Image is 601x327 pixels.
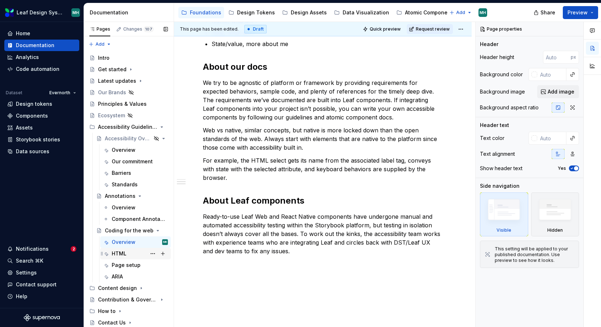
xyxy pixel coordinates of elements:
[226,7,278,18] a: Design Tokens
[163,239,167,246] div: MH
[480,192,528,236] div: Visible
[4,243,79,255] button: Notifications2
[98,296,157,303] div: Contribution & Governance
[112,262,141,269] div: Page setup
[178,7,224,18] a: Foundations
[16,269,37,276] div: Settings
[16,30,30,37] div: Home
[16,112,48,119] div: Components
[100,167,171,179] a: Barriers
[24,314,60,321] a: Supernova Logo
[105,227,153,234] div: Coding for the web
[105,192,135,200] div: Annotations
[100,144,171,156] a: Overview
[112,146,135,154] div: Overview
[497,227,511,233] div: Visible
[86,87,171,98] a: Our Brands
[331,7,392,18] a: Data Visualization
[343,9,389,16] div: Data Visualization
[86,75,171,87] a: Latest updates
[495,246,574,263] div: This setting will be applied to your published documentation. Use preview to see how it looks.
[180,26,239,32] span: This page has been edited.
[16,148,49,155] div: Data sources
[100,213,171,225] a: Component Annotations
[203,61,443,73] h2: About our docs
[100,156,171,167] a: Our commitment
[4,146,79,157] a: Data sources
[16,100,52,108] div: Design tokens
[4,291,79,302] button: Help
[72,10,79,15] div: MH
[405,9,455,16] div: Atomic Components
[480,122,509,129] div: Header text
[4,63,79,75] a: Code automation
[279,7,330,18] a: Design Assets
[212,40,443,48] p: State/value, more about me
[98,100,147,108] div: Principles & Values
[4,279,79,290] button: Contact support
[480,71,523,78] div: Background color
[98,319,126,326] div: Contact Us
[95,41,104,47] span: Add
[112,204,135,211] div: Overview
[98,123,157,131] div: Accessibility Guidelines
[407,24,453,34] button: Request review
[112,181,138,188] div: Standards
[98,66,126,73] div: Get started
[86,110,171,121] a: Ecosystem
[416,26,450,32] span: Request review
[112,273,123,280] div: ARIA
[361,24,404,34] button: Quick preview
[98,112,125,119] div: Ecosystem
[4,28,79,39] a: Home
[71,246,76,252] span: 2
[112,158,153,165] div: Our commitment
[112,215,166,223] div: Component Annotations
[244,25,267,33] div: Draft
[98,89,126,96] div: Our Brands
[480,41,498,48] div: Header
[567,9,588,16] span: Preview
[16,65,59,73] div: Code automation
[537,68,566,81] input: Auto
[203,156,443,182] p: For example, the HTML select gets its name from the associated label tag, conveys with state with...
[93,225,171,236] a: Coding for the web
[480,182,520,190] div: Side navigation
[540,9,555,16] span: Share
[178,5,446,20] div: Page tree
[17,9,63,16] div: Leaf Design System
[530,6,560,19] button: Share
[98,285,137,292] div: Content design
[203,78,443,122] p: We try to be agnostic of platform or framework by providing requirements for expected behaviors, ...
[291,9,327,16] div: Design Assets
[370,26,401,32] span: Quick preview
[480,10,486,15] div: MH
[4,134,79,145] a: Storybook stories
[1,5,82,20] button: Leaf Design SystemMH
[98,308,116,315] div: How to
[86,294,171,305] a: Contribution & Governance
[203,195,443,206] h2: About Leaf components
[480,54,514,61] div: Header height
[100,248,171,259] a: HTML
[4,98,79,110] a: Design tokens
[16,257,43,264] div: Search ⌘K
[105,135,151,142] div: Accessibility Overview
[98,54,110,62] div: Intro
[93,190,171,202] a: Annotations
[112,239,135,246] div: Overview
[86,305,171,317] div: How to
[537,85,579,98] button: Add image
[100,271,171,282] a: ARIA
[203,126,443,152] p: Web vs native, similar concepts, but native is more locked down than the open standards of the we...
[5,8,14,17] img: 6e787e26-f4c0-4230-8924-624fe4a2d214.png
[480,150,515,158] div: Text alignment
[100,179,171,190] a: Standards
[100,259,171,271] a: Page setup
[480,165,522,172] div: Show header text
[86,64,171,75] a: Get started
[393,7,458,18] a: Atomic Components
[4,255,79,267] button: Search ⌘K
[100,236,171,248] a: OverviewMH
[112,250,126,257] div: HTML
